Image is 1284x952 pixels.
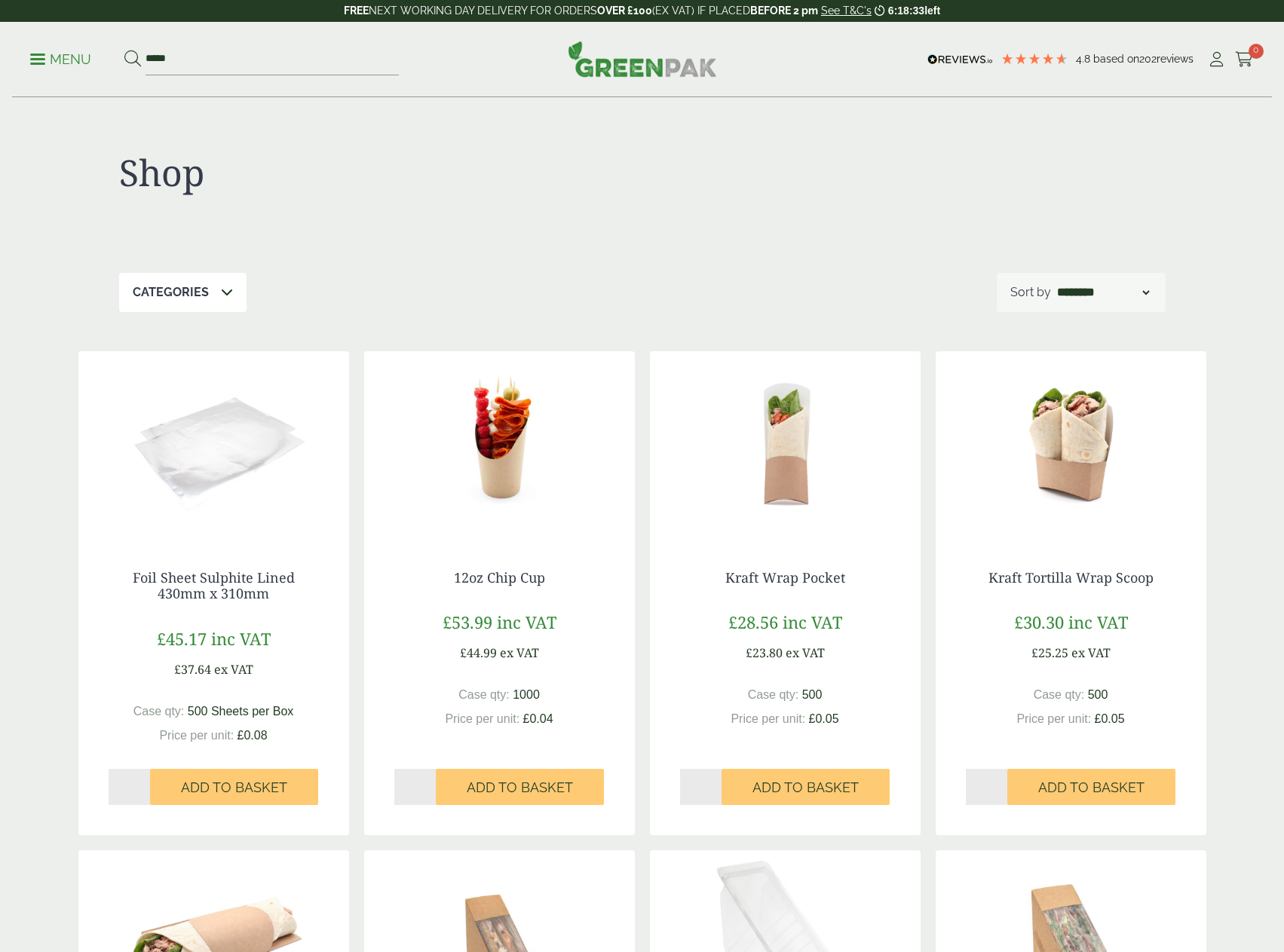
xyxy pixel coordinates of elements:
span: 4.8 [1076,53,1093,65]
a: Kraft Tortilla Wrap Scoop [988,568,1154,586]
span: £45.17 [157,627,207,650]
p: Menu [30,51,91,69]
span: £0.08 [237,729,268,742]
span: 500 [1088,688,1108,701]
p: Sort by [1010,283,1051,302]
span: inc VAT [783,611,842,633]
span: Add to Basket [467,779,573,796]
span: £53.99 [443,611,492,633]
img: 5430063C Kraft Tortilla Wrap Pocket TS1 with Wrap [650,351,921,540]
strong: BEFORE 2 pm [750,5,818,17]
span: left [924,5,940,17]
span: Add to Basket [181,779,287,796]
span: 202 [1139,53,1157,65]
span: £0.04 [523,712,553,725]
button: Add to Basket [1007,769,1175,805]
span: £25.25 [1031,644,1068,661]
strong: FREE [344,5,369,17]
span: ex VAT [500,644,539,661]
a: See T&C's [821,5,872,17]
a: 0 [1235,48,1254,71]
span: £44.99 [460,644,497,661]
span: 500 [802,688,823,701]
span: 1000 [513,688,540,701]
span: 500 Sheets per Box [188,705,294,718]
span: Case qty: [1034,688,1085,701]
span: £23.80 [746,644,783,661]
span: Case qty: [748,688,799,701]
img: GP3330019D Foil Sheet Sulphate Lined bare [78,351,349,540]
a: Kraft Wrap Pocket [725,568,845,586]
button: Add to Basket [150,769,318,805]
span: Price per unit: [445,712,519,725]
h1: Shop [119,151,642,194]
span: ex VAT [1071,644,1111,661]
i: My Account [1207,52,1226,67]
span: £30.30 [1014,611,1064,633]
div: 4.79 Stars [1001,52,1068,66]
i: Cart [1235,52,1254,67]
span: ex VAT [214,661,253,678]
p: Categories [133,283,209,302]
span: £0.05 [809,712,839,725]
span: Add to Basket [1038,779,1145,796]
span: £37.64 [174,661,211,678]
span: Price per unit: [731,712,805,725]
img: REVIEWS.io [927,54,993,65]
span: Price per unit: [1016,712,1091,725]
button: Add to Basket [722,769,890,805]
span: Case qty: [458,688,510,701]
span: 6:18:33 [888,5,924,17]
img: 5.5oz Grazing Charcuterie Cup with food [364,351,635,540]
select: Shop order [1054,283,1152,302]
button: Add to Basket [436,769,604,805]
span: Price per unit: [159,729,234,742]
a: Menu [30,51,91,66]
span: inc VAT [1068,611,1128,633]
span: £28.56 [728,611,778,633]
span: reviews [1157,53,1194,65]
span: Based on [1093,53,1139,65]
img: 5430063E Kraft Tortilla Wrap Scoop TS2 with Wrap contents [936,351,1206,540]
a: Foil Sheet Sulphite Lined 430mm x 310mm [133,568,295,603]
span: Case qty: [133,705,185,718]
img: GreenPak Supplies [568,41,717,77]
span: £0.05 [1095,712,1125,725]
strong: OVER £100 [597,5,652,17]
span: Add to Basket [752,779,859,796]
span: ex VAT [786,644,825,661]
a: 12oz Chip Cup [454,568,545,586]
span: inc VAT [497,611,556,633]
span: inc VAT [211,627,271,650]
span: 0 [1249,44,1264,59]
